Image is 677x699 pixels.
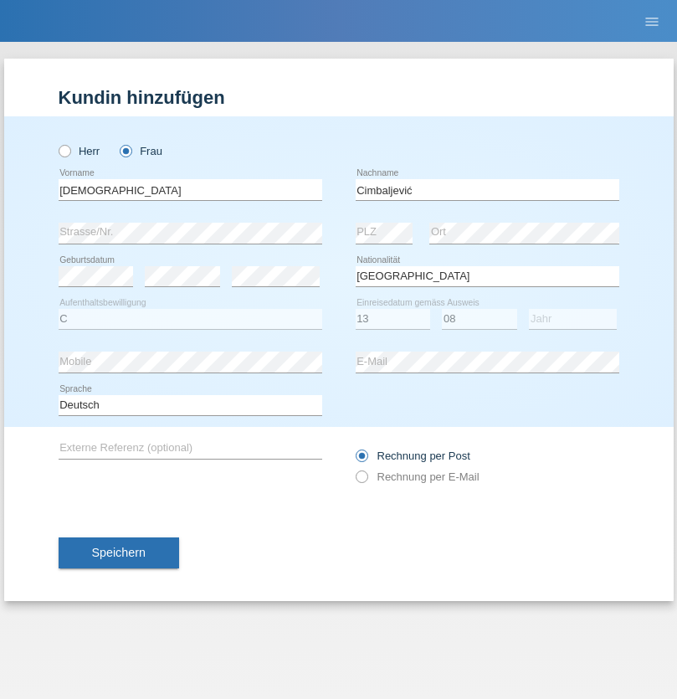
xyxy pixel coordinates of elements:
[356,450,367,470] input: Rechnung per Post
[92,546,146,559] span: Speichern
[120,145,162,157] label: Frau
[59,87,619,108] h1: Kundin hinzufügen
[356,470,480,483] label: Rechnung per E-Mail
[644,13,660,30] i: menu
[59,145,69,156] input: Herr
[356,470,367,491] input: Rechnung per E-Mail
[120,145,131,156] input: Frau
[635,16,669,26] a: menu
[59,145,100,157] label: Herr
[356,450,470,462] label: Rechnung per Post
[59,537,179,569] button: Speichern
